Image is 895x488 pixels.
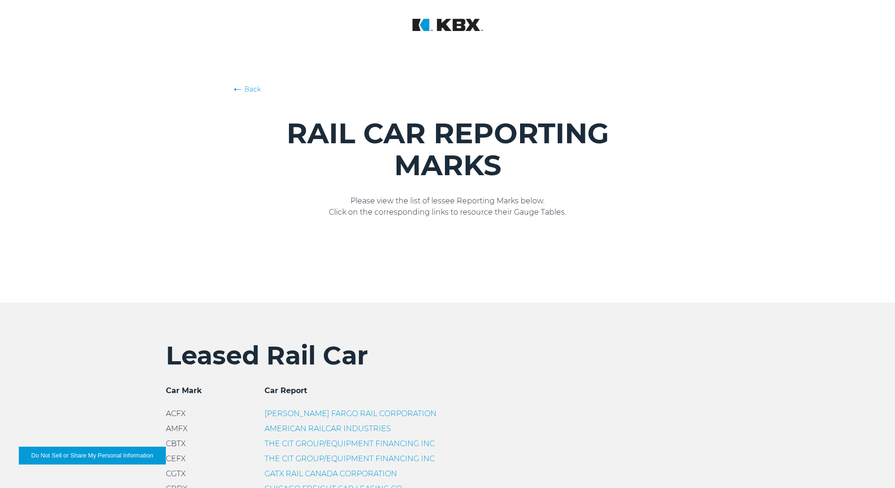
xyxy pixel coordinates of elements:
[234,85,662,94] a: Back
[234,195,662,218] p: Please view the list of lessee Reporting Marks below. Click on the corresponding links to resourc...
[265,454,435,463] a: THE CIT GROUP/EQUIPMENT FINANCING INC
[265,439,435,448] a: THE CIT GROUP/EQUIPMENT FINANCING INC
[234,117,662,181] h1: RAIL CAR REPORTING MARKS
[166,469,186,478] span: CGTX
[166,424,187,433] span: AMFX
[265,424,391,433] a: AMERICAN RAILCAR INDUSTRIES
[265,409,436,418] a: [PERSON_NAME] FARGO RAIL CORPORATION
[166,454,186,463] span: CEFX
[412,19,483,31] img: KBX Logistics
[166,386,202,395] span: Car Mark
[19,447,166,465] button: Do Not Sell or Share My Personal Information
[166,409,186,418] span: ACFX
[265,386,307,395] span: Car Report
[166,340,730,371] h2: Leased Rail Car
[166,439,186,448] span: CBTX
[265,469,397,478] a: GATX RAIL CANADA CORPORATION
